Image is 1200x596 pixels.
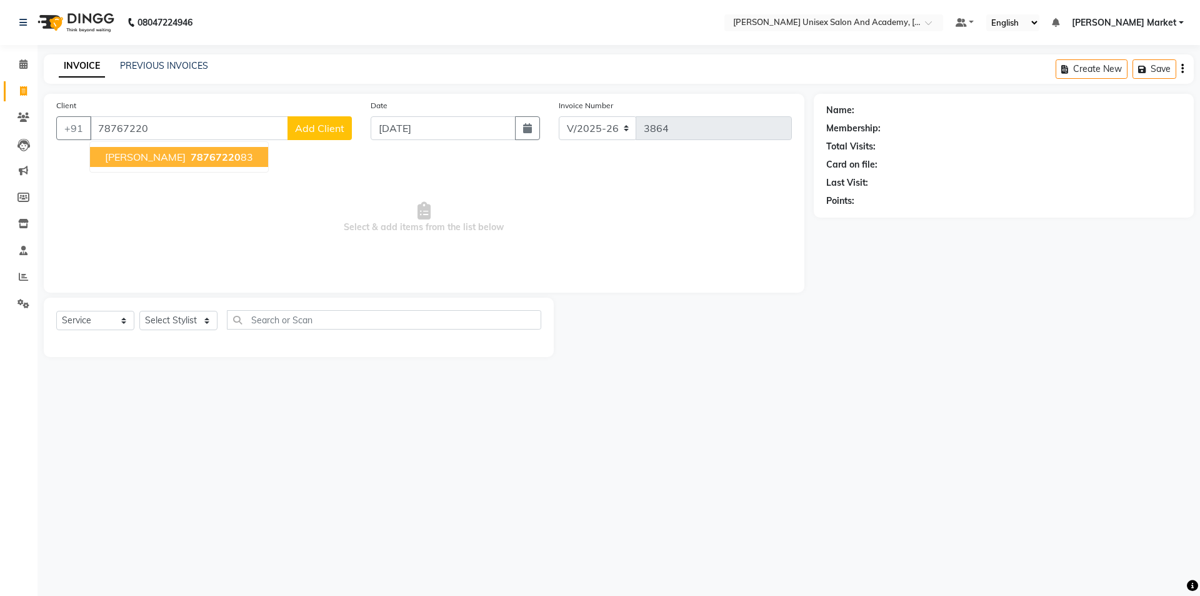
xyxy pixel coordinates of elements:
[559,100,613,111] label: Invoice Number
[826,176,868,189] div: Last Visit:
[826,158,877,171] div: Card on file:
[32,5,117,40] img: logo
[826,122,881,135] div: Membership:
[105,151,186,163] span: [PERSON_NAME]
[287,116,352,140] button: Add Client
[137,5,192,40] b: 08047224946
[56,155,792,280] span: Select & add items from the list below
[188,151,253,163] ngb-highlight: 83
[826,194,854,208] div: Points:
[1056,59,1127,79] button: Create New
[56,116,91,140] button: +91
[1132,59,1176,79] button: Save
[90,116,288,140] input: Search by Name/Mobile/Email/Code
[826,140,876,153] div: Total Visits:
[191,151,241,163] span: 78767220
[227,310,541,330] input: Search or Scan
[1072,16,1176,29] span: [PERSON_NAME] Market
[371,100,387,111] label: Date
[56,100,76,111] label: Client
[826,104,854,117] div: Name:
[59,55,105,78] a: INVOICE
[120,60,208,71] a: PREVIOUS INVOICES
[295,122,344,134] span: Add Client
